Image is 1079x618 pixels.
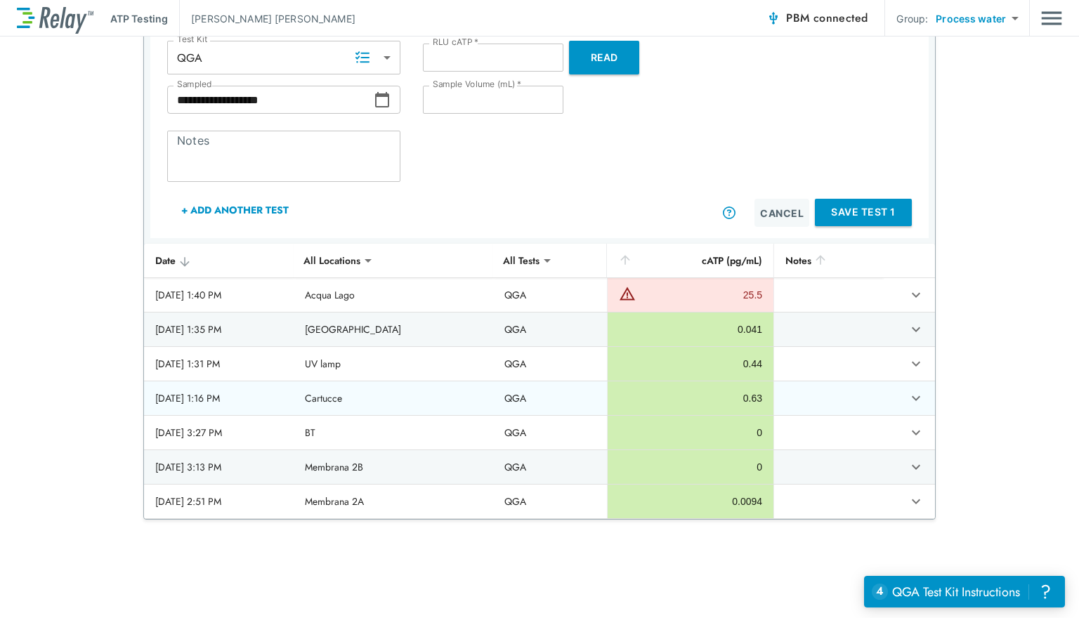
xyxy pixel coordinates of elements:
[167,44,400,72] div: QGA
[294,347,493,381] td: UV lamp
[864,576,1065,607] iframe: Resource center
[167,86,374,114] input: Choose date, selected date is Sep 22, 2025
[144,244,294,278] th: Date
[493,347,608,381] td: QGA
[896,11,928,26] p: Group:
[1041,5,1062,32] button: Main menu
[155,357,282,371] div: [DATE] 1:31 PM
[786,8,868,28] span: PBM
[294,450,493,484] td: Membrana 2B
[144,244,935,519] table: sticky table
[167,193,303,227] button: + Add Another Test
[1041,5,1062,32] img: Drawer Icon
[904,421,928,445] button: expand row
[785,252,872,269] div: Notes
[493,246,549,275] div: All Tests
[619,494,762,508] div: 0.0094
[619,426,762,440] div: 0
[619,285,636,302] img: Warning
[294,485,493,518] td: Membrana 2A
[493,381,608,415] td: QGA
[17,4,93,34] img: LuminUltra Relay
[155,322,282,336] div: [DATE] 1:35 PM
[294,416,493,449] td: BT
[761,4,873,32] button: PBM connected
[904,386,928,410] button: expand row
[177,79,212,89] label: Sampled
[191,11,355,26] p: [PERSON_NAME] [PERSON_NAME]
[294,278,493,312] td: Acqua Lago
[493,313,608,346] td: QGA
[904,455,928,479] button: expand row
[155,426,282,440] div: [DATE] 3:27 PM
[155,288,282,302] div: [DATE] 1:40 PM
[813,10,868,26] span: connected
[177,34,208,44] label: Test Kit
[618,252,762,269] div: cATP (pg/mL)
[433,37,478,47] label: RLU cATP
[493,416,608,449] td: QGA
[493,485,608,518] td: QGA
[493,278,608,312] td: QGA
[619,391,762,405] div: 0.63
[155,460,282,474] div: [DATE] 3:13 PM
[904,283,928,307] button: expand row
[619,357,762,371] div: 0.44
[493,450,608,484] td: QGA
[155,494,282,508] div: [DATE] 2:51 PM
[904,489,928,513] button: expand row
[904,352,928,376] button: expand row
[766,11,780,25] img: Connected Icon
[110,11,168,26] p: ATP Testing
[433,79,521,89] label: Sample Volume (mL)
[294,313,493,346] td: [GEOGRAPHIC_DATA]
[904,317,928,341] button: expand row
[155,391,282,405] div: [DATE] 1:16 PM
[754,199,809,227] button: Cancel
[294,381,493,415] td: Cartucce
[569,41,639,74] button: Read
[294,246,370,275] div: All Locations
[619,322,762,336] div: 0.041
[639,288,762,302] div: 25.5
[815,199,912,226] button: Save Test 1
[619,460,762,474] div: 0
